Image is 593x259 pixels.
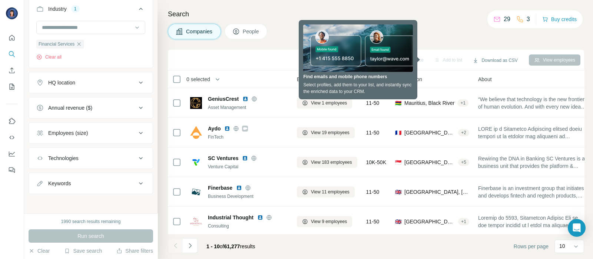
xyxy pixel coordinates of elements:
[311,129,349,136] span: View 19 employees
[297,216,352,227] button: View 9 employees
[395,218,401,225] span: 🇬🇧
[297,186,355,197] button: View 11 employees
[208,95,239,103] span: GeniusCrest
[366,76,376,83] span: Size
[297,76,322,83] span: Employees
[478,76,492,83] span: About
[48,129,88,137] div: Employees (size)
[186,76,210,83] span: 0 selected
[186,28,213,35] span: Companies
[297,127,355,138] button: View 19 employees
[29,175,153,192] button: Keywords
[208,155,238,162] span: SC Ventures
[206,243,255,249] span: results
[183,238,198,253] button: Navigate to next page
[29,247,50,255] button: Clear
[297,97,352,109] button: View 1 employees
[206,243,220,249] span: 1 - 10
[208,193,288,200] div: Business Development
[366,159,386,166] span: 10K-50K
[6,114,18,128] button: Use Surfe on LinkedIn
[311,159,352,166] span: View 183 employees
[48,180,71,187] div: Keywords
[6,31,18,44] button: Quick start
[190,126,202,139] img: Logo of Aydo
[64,247,102,255] button: Save search
[458,159,469,166] div: + 5
[311,218,347,225] span: View 9 employees
[6,64,18,77] button: Enrich CSV
[395,159,401,166] span: 🇸🇬
[404,188,469,196] span: [GEOGRAPHIC_DATA], [GEOGRAPHIC_DATA]
[236,185,242,191] img: LinkedIn logo
[224,126,230,132] img: LinkedIn logo
[366,99,380,107] span: 11-50
[48,104,92,112] div: Annual revenue ($)
[514,243,549,250] span: Rows per page
[208,214,254,221] span: Industrial Thought
[208,163,288,170] div: Venture Capital
[242,155,248,161] img: LinkedIn logo
[6,7,18,19] img: Avatar
[311,100,347,106] span: View 1 employees
[168,9,584,19] h4: Search
[61,218,121,225] div: 1990 search results remaining
[190,186,202,198] img: Logo of Finerbase
[190,97,202,109] img: Logo of GeniusCrest
[29,124,153,142] button: Employees (size)
[404,218,455,225] span: [GEOGRAPHIC_DATA], [GEOGRAPHIC_DATA], [GEOGRAPHIC_DATA]
[6,163,18,177] button: Feedback
[36,54,62,60] button: Clear all
[458,129,469,136] div: + 2
[208,104,288,111] div: Asset Management
[395,129,401,136] span: 🇫🇷
[208,184,232,192] span: Finerbase
[29,99,153,117] button: Annual revenue ($)
[366,129,380,136] span: 11-50
[527,15,530,24] p: 3
[29,74,153,92] button: HQ location
[366,218,380,225] span: 11-50
[458,218,469,225] div: + 1
[478,185,588,199] span: Finerbase is an investment group that initiates and develops fintech and regtech products, acts a...
[568,219,586,237] div: Open Intercom Messenger
[478,125,588,140] span: LORE ip d Sitametco Adipiscing elitsed doeiu tempori ut la etdolor mag aliquaeni ad Minimvenia Qu...
[311,189,349,195] span: View 11 employees
[29,149,153,167] button: Technologies
[297,157,357,168] button: View 183 employees
[478,214,588,229] span: Loremip do 5593, Sitametcon Adipisc Eli se doe tempor incidid ut l etdol ma aliquaenim adminimven...
[48,79,75,86] div: HQ location
[478,155,588,170] span: Rewiring the DNA in Banking SC Ventures is a business unit that provides the platform & catalyst ...
[504,15,510,24] p: 29
[48,155,79,162] div: Technologies
[190,156,202,168] img: Logo of SC Ventures
[6,147,18,160] button: Dashboard
[395,188,401,196] span: 🇬🇧
[404,129,455,136] span: [GEOGRAPHIC_DATA], [GEOGRAPHIC_DATA], [GEOGRAPHIC_DATA]
[39,41,74,47] span: Financial Services
[224,243,240,249] span: 61,277
[190,216,202,228] img: Logo of Industrial Thought
[404,99,454,107] span: Mauritius, Black River
[366,188,380,196] span: 11-50
[220,243,224,249] span: of
[478,96,588,110] span: “We believe that technology is the new frontier of human evolution. And with every new idea we de...
[559,242,565,250] p: 10
[116,247,153,255] button: Share filters
[467,55,523,66] button: Download as CSV
[404,159,455,166] span: [GEOGRAPHIC_DATA], Central
[208,134,288,140] div: FinTech
[48,5,67,13] div: Industry
[457,100,468,106] div: + 1
[395,99,401,107] span: 🇲🇺
[242,96,248,102] img: LinkedIn logo
[71,6,80,12] div: 1
[257,215,263,220] img: LinkedIn logo
[6,47,18,61] button: Search
[208,223,288,229] div: Consulting
[6,131,18,144] button: Use Surfe API
[208,125,221,132] span: Aydo
[6,80,18,93] button: My lists
[243,28,260,35] span: People
[395,76,422,83] span: HQ location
